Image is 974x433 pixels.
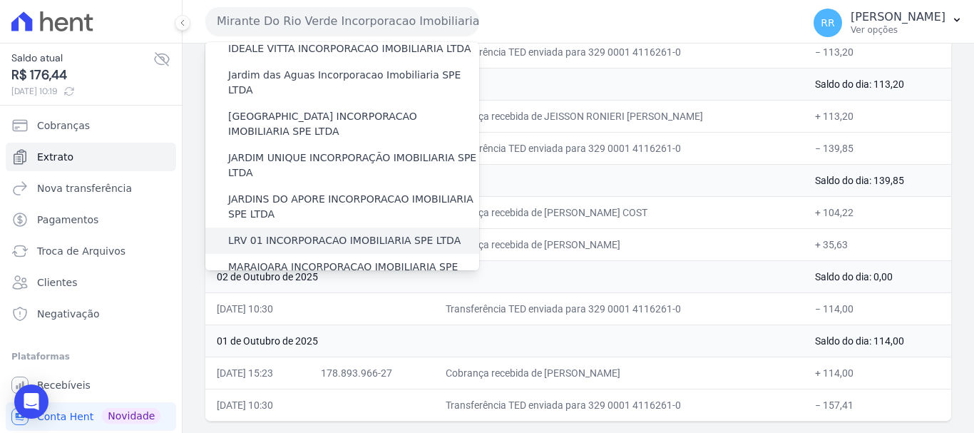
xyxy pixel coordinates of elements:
[6,143,176,171] a: Extrato
[228,109,479,139] label: [GEOGRAPHIC_DATA] INCORPORACAO IMOBILIARIA SPE LTDA
[804,325,951,357] td: Saldo do dia: 114,00
[804,292,951,325] td: − 114,00
[37,118,90,133] span: Cobranças
[205,164,804,196] td: 03 de Outubro de 2025
[804,260,951,292] td: Saldo do dia: 0,00
[6,300,176,328] a: Negativação
[205,292,309,325] td: [DATE] 10:30
[37,213,98,227] span: Pagamentos
[821,18,834,28] span: RR
[804,389,951,421] td: − 157,41
[6,371,176,399] a: Recebíveis
[11,348,170,365] div: Plataformas
[309,357,434,389] td: 178.893.966-27
[228,41,471,56] label: IDEALE VITTA INCORPORACAO IMOBILIARIA LTDA
[804,196,951,228] td: + 104,22
[6,205,176,234] a: Pagamentos
[205,68,804,100] td: 04 de Outubro de 2025
[434,292,804,325] td: Transferência TED enviada para 329 0001 4116261-0
[228,192,479,222] label: JARDINS DO APORE INCORPORACAO IMOBILIARIA SPE LTDA
[434,100,804,132] td: Cobrança recebida de JEISSON RONIERI [PERSON_NAME]
[205,357,309,389] td: [DATE] 15:23
[804,68,951,100] td: Saldo do dia: 113,20
[37,150,73,164] span: Extrato
[37,307,100,321] span: Negativação
[434,196,804,228] td: Cobrança recebida de [PERSON_NAME] COST
[6,402,176,431] a: Conta Hent Novidade
[37,275,77,290] span: Clientes
[228,260,479,290] label: MARAJOARA INCORPORACAO IMOBILIARIA SPE LTDA
[804,357,951,389] td: + 114,00
[851,24,945,36] p: Ver opções
[205,389,309,421] td: [DATE] 10:30
[434,357,804,389] td: Cobrança recebida de [PERSON_NAME]
[6,268,176,297] a: Clientes
[6,174,176,203] a: Nova transferência
[6,111,176,140] a: Cobranças
[6,237,176,265] a: Troca de Arquivos
[11,51,153,66] span: Saldo atual
[11,85,153,98] span: [DATE] 10:19
[434,389,804,421] td: Transferência TED enviada para 329 0001 4116261-0
[37,378,91,392] span: Recebíveis
[205,260,804,292] td: 02 de Outubro de 2025
[851,10,945,24] p: [PERSON_NAME]
[434,132,804,164] td: Transferência TED enviada para 329 0001 4116261-0
[37,409,93,424] span: Conta Hent
[804,228,951,260] td: + 35,63
[14,384,48,419] div: Open Intercom Messenger
[434,228,804,260] td: Cobrança recebida de [PERSON_NAME]
[205,325,804,357] td: 01 de Outubro de 2025
[37,181,132,195] span: Nova transferência
[804,36,951,68] td: − 113,20
[434,36,804,68] td: Transferência TED enviada para 329 0001 4116261-0
[804,132,951,164] td: − 139,85
[228,151,479,180] label: JARDIM UNIQUE INCORPORAÇÃO IMOBILIARIA SPE LTDA
[804,100,951,132] td: + 113,20
[102,408,160,424] span: Novidade
[11,66,153,85] span: R$ 176,44
[228,233,461,248] label: LRV 01 INCORPORACAO IMOBILIARIA SPE LTDA
[37,244,125,258] span: Troca de Arquivos
[228,68,479,98] label: Jardim das Aguas Incorporacao Imobiliaria SPE LTDA
[802,3,974,43] button: RR [PERSON_NAME] Ver opções
[205,7,479,36] button: Mirante Do Rio Verde Incorporacao Imobiliaria SPE LTDA
[804,164,951,196] td: Saldo do dia: 139,85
